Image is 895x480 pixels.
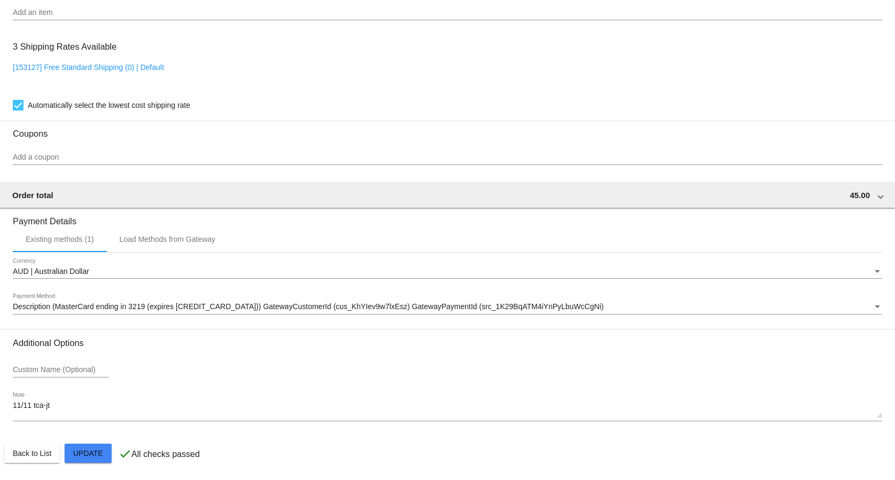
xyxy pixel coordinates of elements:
[4,444,60,463] button: Back to List
[12,191,53,200] span: Order total
[13,302,603,311] span: Description (MasterCard ending in 3219 (expires [CREDIT_CARD_DATA])) GatewayCustomerId (cus_KhYIe...
[13,338,882,348] h3: Additional Options
[13,303,882,311] mat-select: Payment Method
[13,267,89,276] span: AUD | Australian Dollar
[28,99,190,112] span: Automatically select the lowest cost shipping rate
[120,235,216,243] div: Load Methods from Gateway
[13,35,116,58] h3: 3 Shipping Rates Available
[13,208,882,226] h3: Payment Details
[13,121,882,139] h3: Coupons
[13,63,164,72] a: [153127] Free Standard Shipping (0) | Default
[13,153,882,162] input: Add a coupon
[13,9,882,17] input: Add an item
[13,366,109,374] input: Custom Name (Optional)
[26,235,94,243] div: Existing methods (1)
[73,449,103,458] span: Update
[119,447,131,460] mat-icon: check
[13,449,51,458] span: Back to List
[850,191,870,200] span: 45.00
[65,444,112,463] button: Update
[131,450,200,459] p: All checks passed
[13,267,882,276] mat-select: Currency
